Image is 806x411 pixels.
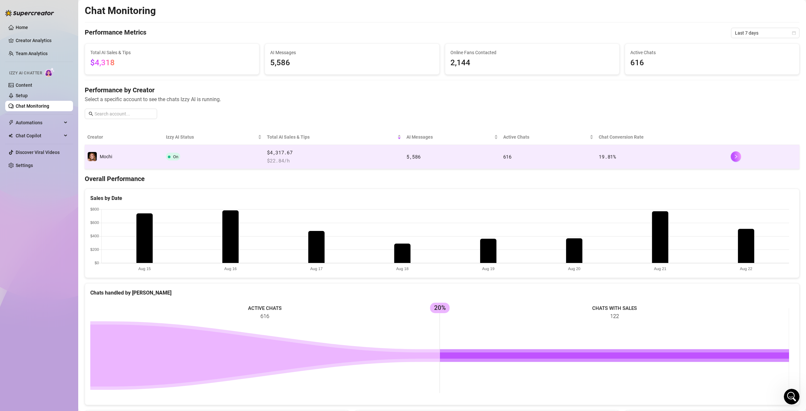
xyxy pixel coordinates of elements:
[267,149,401,157] span: $4,317.67
[100,154,112,159] span: Mochi
[264,129,404,145] th: Total AI Sales & Tips
[792,31,796,35] span: calendar
[16,103,49,109] a: Chat Monitoring
[85,5,156,17] h2: Chat Monitoring
[267,157,401,165] span: $ 22.84 /h
[270,57,434,69] span: 5,586
[406,153,421,160] span: 5,586
[501,129,596,145] th: Active Chats
[8,120,14,125] span: thunderbolt
[734,154,738,159] span: right
[173,154,178,159] span: On
[8,133,13,138] img: Chat Copilot
[90,58,115,67] span: $4,318
[404,129,501,145] th: AI Messages
[270,49,434,56] span: AI Messages
[90,49,254,56] span: Total AI Sales & Tips
[90,194,794,202] div: Sales by Date
[503,133,589,141] span: Active Chats
[45,68,55,77] img: AI Chatter
[784,389,799,404] iframe: Intercom live chat
[406,133,493,141] span: AI Messages
[267,133,396,141] span: Total AI Sales & Tips
[16,150,60,155] a: Discover Viral Videos
[16,130,62,141] span: Chat Copilot
[16,25,28,30] a: Home
[89,112,93,116] span: search
[630,57,794,69] span: 616
[85,95,799,103] span: Select a specific account to see the chats Izzy AI is running.
[16,117,62,128] span: Automations
[630,49,794,56] span: Active Chats
[450,49,614,56] span: Online Fans Contacted
[5,10,54,16] img: logo-BBDzfeDw.svg
[16,93,28,98] a: Setup
[503,153,512,160] span: 616
[85,28,146,38] h4: Performance Metrics
[599,153,616,160] span: 19.81 %
[16,163,33,168] a: Settings
[16,35,68,46] a: Creator Analytics
[88,152,97,161] img: Mochi
[596,129,728,145] th: Chat Conversion Rate
[90,289,794,297] div: Chats handled by [PERSON_NAME]
[85,129,163,145] th: Creator
[9,70,42,76] span: Izzy AI Chatter
[731,151,741,162] button: right
[85,85,799,95] h4: Performance by Creator
[735,28,796,38] span: Last 7 days
[450,57,614,69] span: 2,144
[95,110,153,117] input: Search account...
[85,174,799,183] h4: Overall Performance
[163,129,264,145] th: Izzy AI Status
[166,133,256,141] span: Izzy AI Status
[16,83,32,88] a: Content
[16,51,48,56] a: Team Analytics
